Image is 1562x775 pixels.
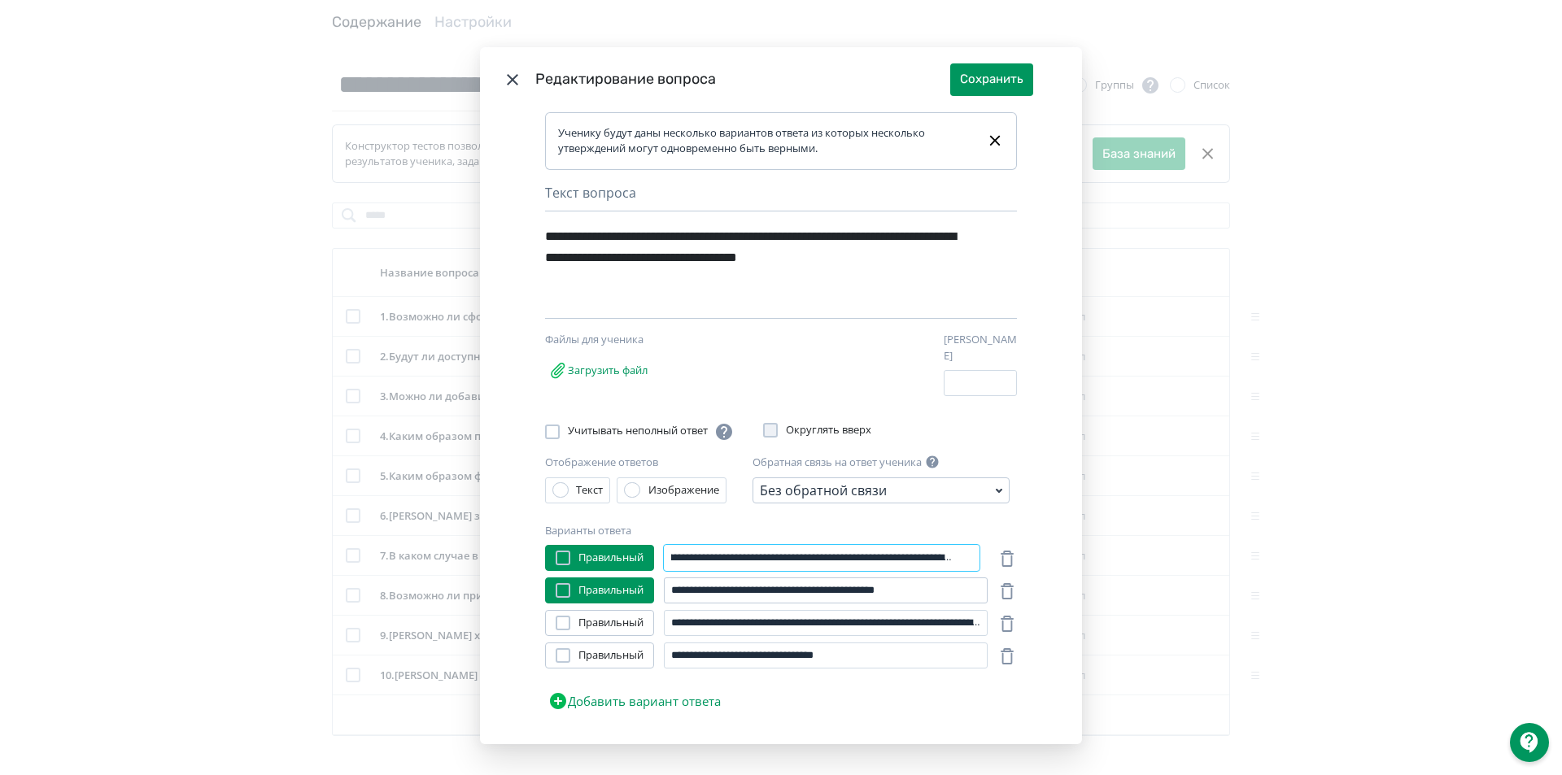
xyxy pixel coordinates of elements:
[578,615,644,631] span: Правильный
[558,125,973,157] div: Ученику будут даны несколько вариантов ответа из которых несколько утверждений могут одновременно...
[950,63,1033,96] button: Сохранить
[535,68,950,90] div: Редактирование вопроса
[545,332,716,348] div: Файлы для ученика
[578,582,644,599] span: Правильный
[786,422,871,438] span: Округлять вверх
[545,523,631,539] label: Варианты ответа
[578,550,644,566] span: Правильный
[944,332,1017,364] label: [PERSON_NAME]
[545,685,724,717] button: Добавить вариант ответа
[648,482,719,499] div: Изображение
[760,481,887,500] div: Без обратной связи
[545,455,658,471] label: Отображение ответов
[578,647,644,664] span: Правильный
[568,422,734,442] span: Учитывать неполный ответ
[753,455,922,471] label: Обратная связь на ответ ученика
[480,47,1082,745] div: Modal
[576,482,603,499] div: Текст
[545,183,1017,211] div: Текст вопроса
